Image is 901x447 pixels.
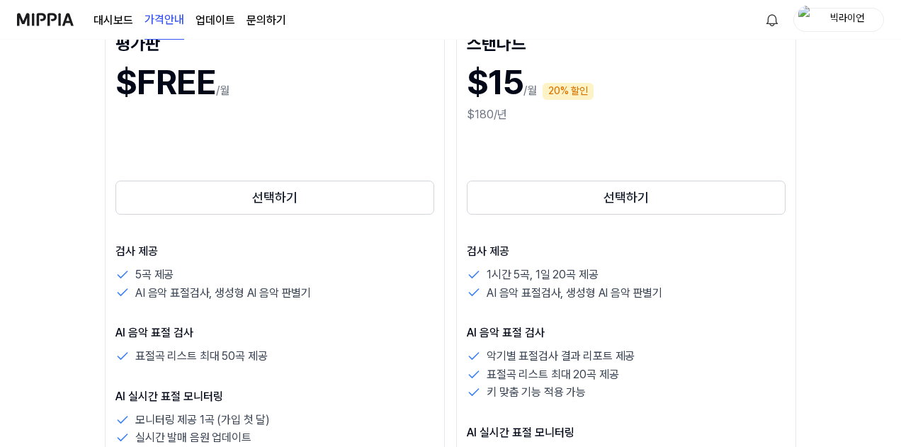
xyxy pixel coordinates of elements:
p: /월 [523,82,537,99]
a: 업데이트 [195,12,235,29]
h1: $15 [467,59,523,106]
img: profile [798,6,815,34]
p: 1시간 5곡, 1일 20곡 제공 [487,266,598,284]
div: 빅라이언 [820,11,875,27]
div: 20% 할인 [543,83,594,100]
p: 실시간 발매 음원 업데이트 [135,429,251,447]
p: 악기별 표절검사 결과 리포트 제공 [487,347,635,366]
p: 검사 제공 [115,243,434,260]
a: 문의하기 [246,12,286,29]
button: profile빅라이언 [793,8,884,32]
p: AI 음악 표절 검사 [115,324,434,341]
div: 스탠다드 [467,30,786,53]
p: /월 [216,82,229,99]
p: 검사 제공 [467,243,786,260]
p: 표절곡 리스트 최대 50곡 제공 [135,347,267,366]
p: 모니터링 제공 1곡 (가입 첫 달) [135,411,270,429]
p: AI 실시간 표절 모니터링 [467,424,786,441]
p: 5곡 제공 [135,266,174,284]
a: 가격안내 [144,1,184,40]
p: AI 실시간 표절 모니터링 [115,388,434,405]
div: $180/년 [467,106,786,123]
button: 선택하기 [467,181,786,215]
p: 키 맞춤 기능 적용 가능 [487,383,586,402]
div: 평가판 [115,30,434,53]
a: 선택하기 [115,178,434,217]
h1: $FREE [115,59,216,106]
p: AI 음악 표절검사, 생성형 AI 음악 판별기 [487,284,662,302]
img: 알림 [764,11,781,28]
p: 표절곡 리스트 최대 20곡 제공 [487,366,618,384]
a: 선택하기 [467,178,786,217]
p: AI 음악 표절 검사 [467,324,786,341]
button: 선택하기 [115,181,434,215]
a: 대시보드 [93,12,133,29]
p: AI 음악 표절검사, 생성형 AI 음악 판별기 [135,284,311,302]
